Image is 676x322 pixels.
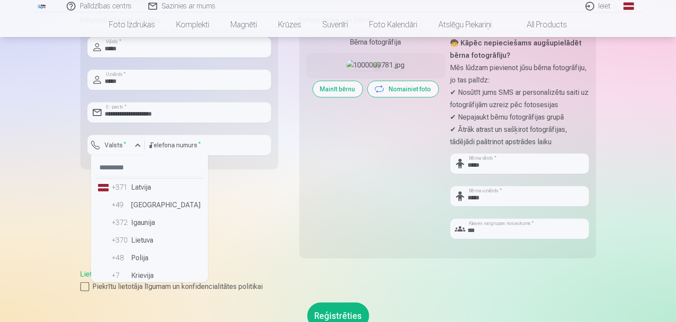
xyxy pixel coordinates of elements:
[112,235,130,246] div: +370
[450,86,589,111] p: ✔ Nosūtīt jums SMS ar personalizētu saiti uz fotogrāfijām uzreiz pēc fotosesijas
[450,124,589,148] p: ✔ Ātrāk atrast un sašķirot fotogrāfijas, tādējādi paātrinot apstrādes laiku
[306,37,445,48] div: Bērna fotogrāfija
[94,214,204,232] li: Igaunija
[112,270,130,281] div: +7
[80,270,136,278] a: Lietošanas līgums
[112,217,130,228] div: +372
[450,111,589,124] p: ✔ Nepajaukt bērnu fotogrāfijas grupā
[87,135,145,155] button: Valsts*
[98,12,166,37] a: Foto izdrukas
[80,281,596,292] label: Piekrītu lietotāja līgumam un konfidencialitātes politikai
[94,179,204,196] li: Latvija
[102,141,130,150] label: Valsts
[87,155,145,162] div: Lauks ir obligāts
[94,267,204,285] li: Krievija
[313,81,363,97] button: Mainīt bērnu
[502,12,578,37] a: All products
[312,12,359,37] a: Suvenīri
[94,249,204,267] li: Polija
[112,200,130,210] div: +49
[428,12,502,37] a: Atslēgu piekariņi
[112,253,130,263] div: +48
[450,39,582,60] strong: 🧒 Kāpēc nepieciešams augšupielādēt bērna fotogrāfiju?
[80,269,596,292] div: ,
[220,12,268,37] a: Magnēti
[112,182,130,193] div: +371
[94,232,204,249] li: Lietuva
[347,60,405,71] img: 1000009781.jpg
[268,12,312,37] a: Krūzes
[94,196,204,214] li: [GEOGRAPHIC_DATA]
[166,12,220,37] a: Komplekti
[37,4,47,9] img: /fa1
[450,62,589,86] p: Mēs lūdzam pievienot jūsu bērna fotogrāfiju, jo tas palīdz:
[359,12,428,37] a: Foto kalendāri
[368,81,438,97] button: Nomainiet foto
